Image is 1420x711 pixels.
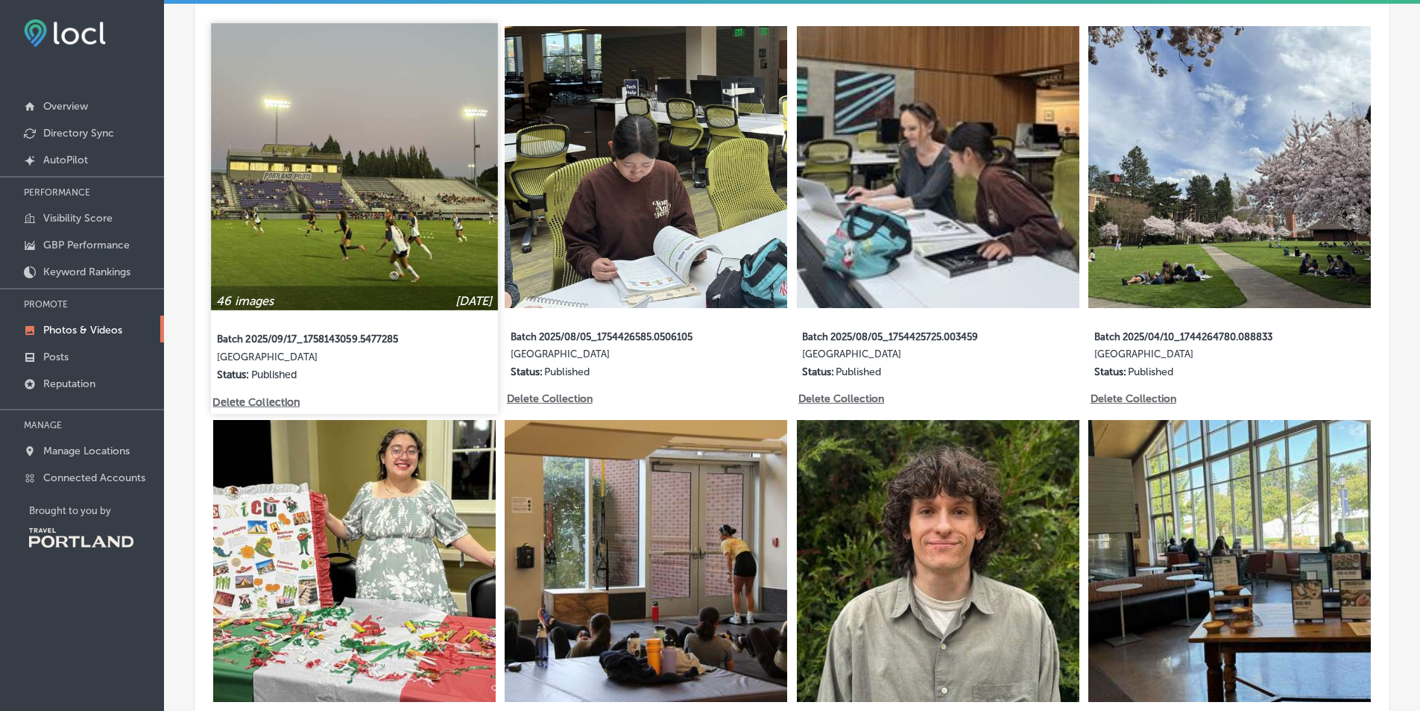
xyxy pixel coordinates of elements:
[1091,392,1175,405] p: Delete Collection
[505,420,787,703] img: Collection thumbnail
[1094,322,1307,348] label: Batch 2025/04/10_1744264780.088833
[1088,26,1371,309] img: Collection thumbnail
[217,351,433,368] label: [GEOGRAPHIC_DATA]
[43,239,130,251] p: GBP Performance
[507,392,591,405] p: Delete Collection
[798,392,883,405] p: Delete Collection
[802,322,1015,348] label: Batch 2025/08/05_1754425725.003459
[43,445,130,457] p: Manage Locations
[505,26,787,309] img: Collection thumbnail
[797,26,1079,309] img: Collection thumbnail
[43,154,88,166] p: AutoPilot
[511,348,724,366] label: [GEOGRAPHIC_DATA]
[43,127,114,140] p: Directory Sync
[24,19,106,47] img: fda3e92497d09a02dc62c9cd864e3231.png
[1094,366,1126,378] p: Status:
[544,366,590,378] p: Published
[29,505,164,516] p: Brought to you by
[212,395,297,408] p: Delete Collection
[802,366,834,378] p: Status:
[797,420,1079,703] img: Collection thumbnail
[43,351,69,363] p: Posts
[211,23,497,310] img: Collection thumbnail
[836,366,881,378] p: Published
[1088,420,1371,703] img: Collection thumbnail
[43,100,88,113] p: Overview
[217,324,433,351] label: Batch 2025/09/17_1758143059.5477285
[43,266,130,278] p: Keyword Rankings
[217,368,250,380] p: Status:
[29,528,133,548] img: Travel Portland
[802,348,1015,366] label: [GEOGRAPHIC_DATA]
[1094,348,1307,366] label: [GEOGRAPHIC_DATA]
[213,420,496,703] img: Collection thumbnail
[1128,366,1173,378] p: Published
[43,324,122,336] p: Photos & Videos
[43,212,113,225] p: Visibility Score
[251,368,297,380] p: Published
[511,366,543,378] p: Status:
[511,322,724,348] label: Batch 2025/08/05_1754426585.0506105
[43,378,95,390] p: Reputation
[216,293,274,307] p: 46 images
[455,293,493,307] p: [DATE]
[43,472,145,484] p: Connected Accounts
